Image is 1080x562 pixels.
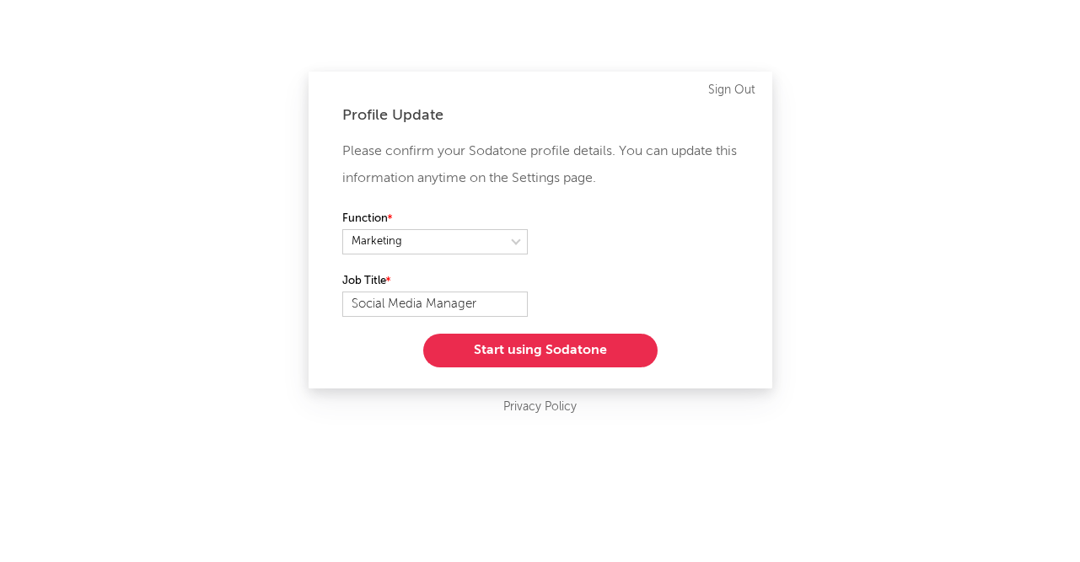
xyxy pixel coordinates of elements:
[423,334,658,367] button: Start using Sodatone
[503,397,577,418] a: Privacy Policy
[342,271,528,292] label: Job Title
[342,209,528,229] label: Function
[342,138,739,192] p: Please confirm your Sodatone profile details. You can update this information anytime on the Sett...
[708,80,755,100] a: Sign Out
[342,105,739,126] div: Profile Update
